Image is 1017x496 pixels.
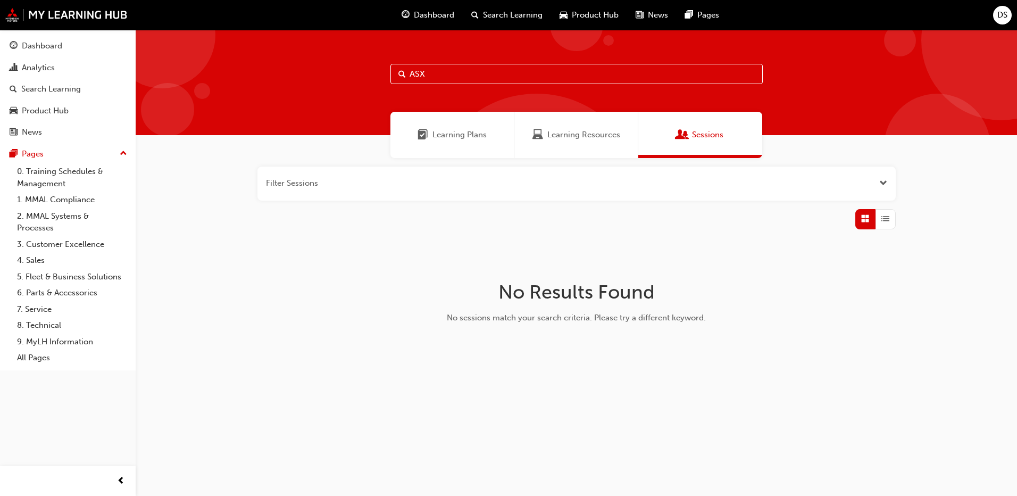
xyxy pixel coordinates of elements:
div: Dashboard [22,40,62,52]
a: 2. MMAL Systems & Processes [13,208,131,236]
span: Learning Resources [547,129,620,141]
span: Learning Plans [432,129,487,141]
span: DS [997,9,1007,21]
span: Product Hub [572,9,619,21]
a: guage-iconDashboard [393,4,463,26]
h1: No Results Found [408,280,745,304]
span: pages-icon [10,150,18,159]
span: search-icon [471,9,479,22]
span: Grid [861,213,869,225]
a: 9. MyLH Information [13,334,131,350]
span: Dashboard [414,9,454,21]
a: Learning ResourcesLearning Resources [514,112,638,158]
span: Learning Resources [532,129,543,141]
a: Search Learning [4,79,131,99]
a: 4. Sales [13,252,131,269]
span: car-icon [10,106,18,116]
span: News [648,9,668,21]
div: Analytics [22,62,55,74]
a: 3. Customer Excellence [13,236,131,253]
span: Pages [697,9,719,21]
span: chart-icon [10,63,18,73]
a: Dashboard [4,36,131,56]
span: Sessions [677,129,688,141]
button: DS [993,6,1012,24]
span: Sessions [692,129,723,141]
span: List [881,213,889,225]
div: Pages [22,148,44,160]
a: car-iconProduct Hub [551,4,627,26]
a: Learning PlansLearning Plans [390,112,514,158]
a: Analytics [4,58,131,78]
div: News [22,126,42,138]
span: Search [398,68,406,80]
a: SessionsSessions [638,112,762,158]
span: guage-icon [10,42,18,51]
span: prev-icon [117,475,125,488]
a: All Pages [13,350,131,366]
a: 1. MMAL Compliance [13,192,131,208]
button: Pages [4,144,131,164]
a: 5. Fleet & Business Solutions [13,269,131,285]
span: news-icon [10,128,18,137]
span: guage-icon [402,9,410,22]
div: Search Learning [21,83,81,95]
a: news-iconNews [627,4,677,26]
span: up-icon [120,147,127,161]
a: 7. Service [13,301,131,318]
a: 8. Technical [13,317,131,334]
a: 0. Training Schedules & Management [13,163,131,192]
a: 6. Parts & Accessories [13,285,131,301]
button: DashboardAnalyticsSearch LearningProduct HubNews [4,34,131,144]
span: Learning Plans [418,129,428,141]
span: car-icon [560,9,568,22]
span: pages-icon [685,9,693,22]
div: Product Hub [22,105,69,117]
img: mmal [5,8,128,22]
input: Search... [390,64,763,84]
a: search-iconSearch Learning [463,4,551,26]
a: pages-iconPages [677,4,728,26]
span: news-icon [636,9,644,22]
a: Product Hub [4,101,131,121]
a: News [4,122,131,142]
span: Search Learning [483,9,543,21]
button: Open the filter [879,177,887,189]
span: search-icon [10,85,17,94]
div: No sessions match your search criteria. Please try a different keyword. [408,312,745,324]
